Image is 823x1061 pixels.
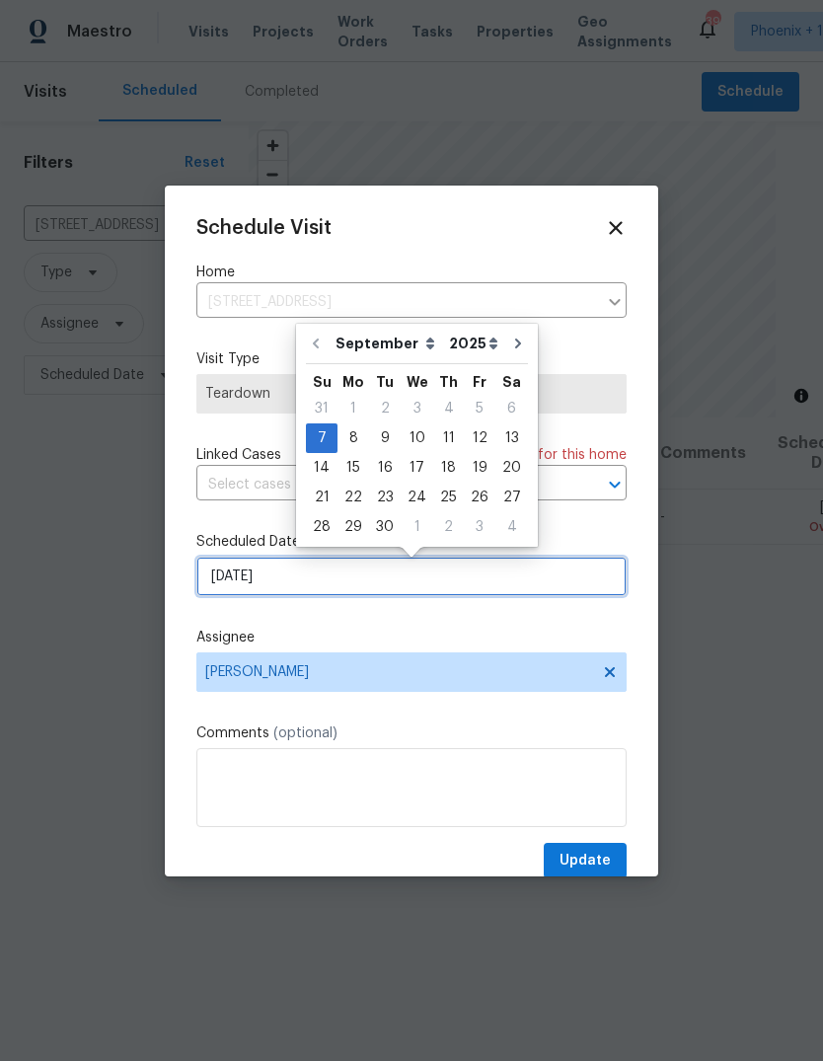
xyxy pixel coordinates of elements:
div: 24 [401,484,433,511]
div: 7 [306,424,337,452]
label: Comments [196,723,627,743]
div: 14 [306,454,337,482]
abbr: Thursday [439,375,458,389]
span: Linked Cases [196,445,281,465]
div: Mon Sep 01 2025 [337,394,369,423]
div: Fri Sep 26 2025 [464,483,495,512]
abbr: Monday [342,375,364,389]
div: 9 [369,424,401,452]
div: Thu Sep 25 2025 [433,483,464,512]
span: [PERSON_NAME] [205,664,592,680]
div: 15 [337,454,369,482]
span: Schedule Visit [196,218,332,238]
div: 16 [369,454,401,482]
div: Wed Sep 24 2025 [401,483,433,512]
button: Go to previous month [301,324,331,363]
div: Sun Sep 07 2025 [306,423,337,453]
div: Thu Sep 18 2025 [433,453,464,483]
div: Sat Sep 06 2025 [495,394,528,423]
div: Tue Sep 09 2025 [369,423,401,453]
label: Assignee [196,628,627,647]
div: 6 [495,395,528,422]
label: Scheduled Date [196,532,627,552]
div: Tue Sep 16 2025 [369,453,401,483]
div: 1 [337,395,369,422]
div: 26 [464,484,495,511]
div: Sat Oct 04 2025 [495,512,528,542]
div: 1 [401,513,433,541]
span: (optional) [273,726,337,740]
div: 4 [495,513,528,541]
span: Close [605,217,627,239]
div: Tue Sep 23 2025 [369,483,401,512]
div: 21 [306,484,337,511]
div: Tue Sep 02 2025 [369,394,401,423]
abbr: Tuesday [376,375,394,389]
div: Fri Sep 05 2025 [464,394,495,423]
div: Fri Sep 19 2025 [464,453,495,483]
div: Sun Aug 31 2025 [306,394,337,423]
abbr: Wednesday [407,375,428,389]
div: 12 [464,424,495,452]
div: 3 [401,395,433,422]
div: 4 [433,395,464,422]
div: Thu Sep 11 2025 [433,423,464,453]
div: Sun Sep 21 2025 [306,483,337,512]
label: Visit Type [196,349,627,369]
div: Sat Sep 27 2025 [495,483,528,512]
div: Wed Sep 03 2025 [401,394,433,423]
label: Home [196,263,627,282]
div: 17 [401,454,433,482]
div: 18 [433,454,464,482]
button: Update [544,843,627,879]
div: 3 [464,513,495,541]
div: 31 [306,395,337,422]
div: Fri Sep 12 2025 [464,423,495,453]
button: Open [601,471,629,498]
div: Sun Sep 14 2025 [306,453,337,483]
input: M/D/YYYY [196,557,627,596]
abbr: Friday [473,375,486,389]
abbr: Saturday [502,375,521,389]
div: 30 [369,513,401,541]
div: Sun Sep 28 2025 [306,512,337,542]
div: 29 [337,513,369,541]
div: 8 [337,424,369,452]
div: 5 [464,395,495,422]
div: Mon Sep 22 2025 [337,483,369,512]
div: Mon Sep 29 2025 [337,512,369,542]
div: Sat Sep 13 2025 [495,423,528,453]
div: 19 [464,454,495,482]
div: 11 [433,424,464,452]
div: Mon Sep 15 2025 [337,453,369,483]
select: Year [444,329,503,358]
div: 20 [495,454,528,482]
div: Thu Oct 02 2025 [433,512,464,542]
span: Teardown [205,384,618,404]
div: 22 [337,484,369,511]
div: Fri Oct 03 2025 [464,512,495,542]
div: 28 [306,513,337,541]
div: Mon Sep 08 2025 [337,423,369,453]
span: Update [560,849,611,873]
abbr: Sunday [313,375,332,389]
input: Select cases [196,470,571,500]
div: Wed Oct 01 2025 [401,512,433,542]
div: 2 [433,513,464,541]
div: 2 [369,395,401,422]
div: Thu Sep 04 2025 [433,394,464,423]
div: Sat Sep 20 2025 [495,453,528,483]
div: Tue Sep 30 2025 [369,512,401,542]
div: 23 [369,484,401,511]
div: Wed Sep 10 2025 [401,423,433,453]
div: 27 [495,484,528,511]
select: Month [331,329,444,358]
div: 10 [401,424,433,452]
button: Go to next month [503,324,533,363]
div: 13 [495,424,528,452]
div: Wed Sep 17 2025 [401,453,433,483]
input: Enter in an address [196,287,597,318]
div: 25 [433,484,464,511]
